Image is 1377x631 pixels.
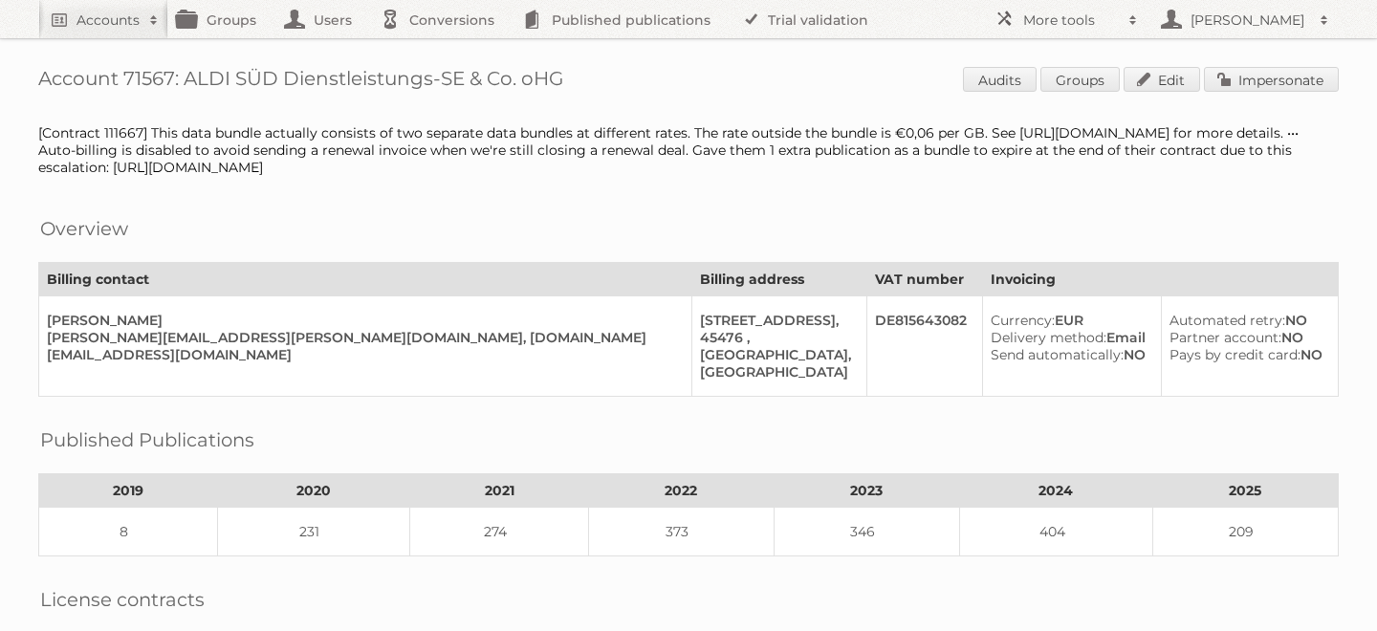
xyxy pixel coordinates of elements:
[692,263,867,296] th: Billing address
[1023,11,1119,30] h2: More tools
[588,508,774,556] td: 373
[1152,474,1338,508] th: 2025
[38,67,1339,96] h1: Account 71567: ALDI SÜD Dienstleistungs-SE & Co. oHG
[217,474,410,508] th: 2020
[1169,312,1285,329] span: Automated retry:
[774,474,959,508] th: 2023
[960,508,1153,556] td: 404
[40,425,254,454] h2: Published Publications
[410,508,589,556] td: 274
[963,67,1037,92] a: Audits
[960,474,1153,508] th: 2024
[1040,67,1120,92] a: Groups
[991,329,1106,346] span: Delivery method:
[1169,329,1281,346] span: Partner account:
[1152,508,1338,556] td: 209
[47,329,676,363] div: [PERSON_NAME][EMAIL_ADDRESS][PERSON_NAME][DOMAIN_NAME], [DOMAIN_NAME][EMAIL_ADDRESS][DOMAIN_NAME]
[588,474,774,508] th: 2022
[991,312,1055,329] span: Currency:
[39,263,692,296] th: Billing contact
[700,329,851,346] div: 45476 ,
[867,296,983,397] td: DE815643082
[47,312,676,329] div: [PERSON_NAME]
[867,263,983,296] th: VAT number
[983,263,1339,296] th: Invoicing
[76,11,140,30] h2: Accounts
[774,508,959,556] td: 346
[1169,329,1322,346] div: NO
[700,312,851,329] div: [STREET_ADDRESS],
[1169,346,1300,363] span: Pays by credit card:
[991,346,1124,363] span: Send automatically:
[39,508,218,556] td: 8
[991,346,1146,363] div: NO
[1204,67,1339,92] a: Impersonate
[38,124,1339,176] div: [Contract 111667] This data bundle actually consists of two separate data bundles at different ra...
[991,329,1146,346] div: Email
[217,508,410,556] td: 231
[700,346,851,363] div: [GEOGRAPHIC_DATA],
[1186,11,1310,30] h2: [PERSON_NAME]
[700,363,851,381] div: [GEOGRAPHIC_DATA]
[40,214,128,243] h2: Overview
[1124,67,1200,92] a: Edit
[39,474,218,508] th: 2019
[991,312,1146,329] div: EUR
[1169,312,1322,329] div: NO
[1169,346,1322,363] div: NO
[40,585,205,614] h2: License contracts
[410,474,589,508] th: 2021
